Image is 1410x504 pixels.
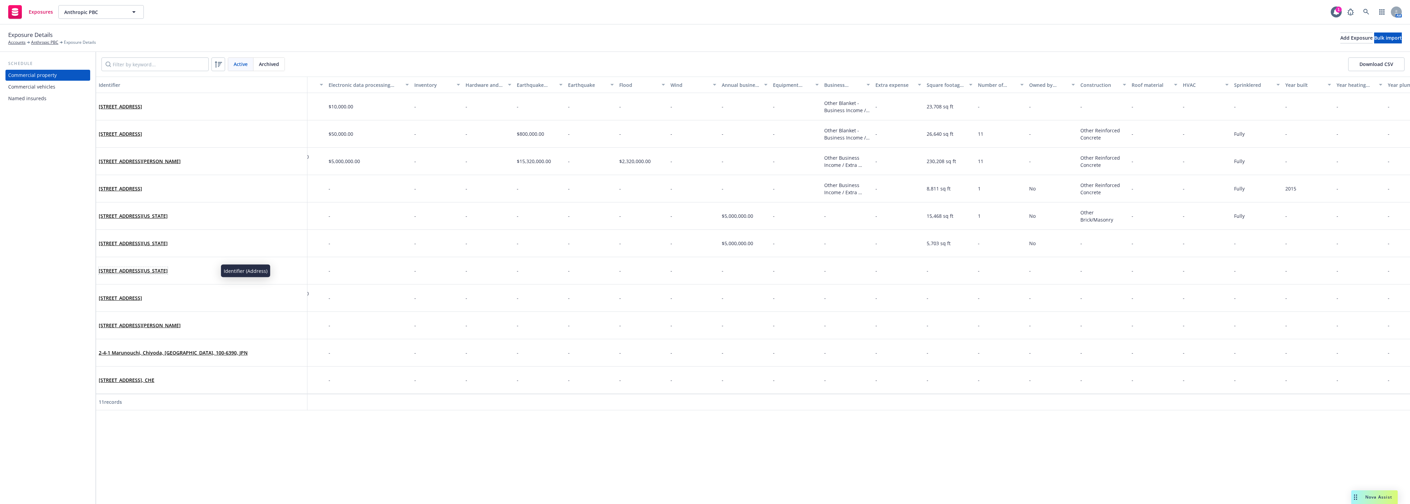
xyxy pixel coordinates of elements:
a: Anthropic PBC [31,39,58,45]
span: - [1337,240,1338,247]
span: - [1132,131,1133,137]
span: - [1234,103,1236,110]
span: - [568,185,570,192]
div: Annual business or rental income [722,81,760,89]
button: Add Exposure [1340,32,1373,43]
span: - [517,185,519,192]
span: Other Business Income / Extra Expense $5,000,000 [824,182,869,203]
div: Inventory [414,81,453,89]
button: Business income [821,77,873,93]
a: Accounts [8,39,26,45]
span: - [1285,103,1287,110]
span: [STREET_ADDRESS] [99,185,142,192]
span: - [619,240,621,247]
span: - [1337,103,1338,110]
span: - [619,103,621,110]
span: - [978,322,980,329]
span: - [773,185,775,192]
input: Filter by keyword... [101,57,209,71]
span: Other Reinforced Concrete [1080,182,1121,196]
span: - [414,322,416,329]
div: Extra expense [875,81,914,89]
span: - [1285,349,1287,356]
span: 1 [978,185,981,192]
span: - [671,158,672,164]
span: - [1183,240,1185,247]
span: - [671,295,672,301]
span: - [824,213,826,219]
span: - [722,295,723,301]
span: - [978,267,980,274]
span: - [1029,349,1031,356]
span: - [927,295,928,301]
span: 1 [978,213,981,219]
button: Owned by insured? [1026,77,1078,93]
span: - [517,267,519,274]
a: [STREET_ADDRESS] [99,103,142,110]
button: Inventory [412,77,463,93]
span: - [1337,349,1338,356]
a: [STREET_ADDRESS][US_STATE] [99,213,168,219]
span: - [619,349,621,356]
span: - [1080,240,1082,247]
span: - [1183,295,1185,301]
span: - [875,267,877,274]
a: [STREET_ADDRESS], CHE [99,377,154,383]
span: 2-4-1 Marunouchi, Chiyoda, [GEOGRAPHIC_DATA], 100-6390, JPN [99,349,248,356]
span: - [722,158,723,164]
span: - [978,295,980,301]
div: Year built [1285,81,1324,89]
span: - [1388,158,1390,164]
span: - [875,131,877,137]
span: - [619,267,621,274]
span: Fully [1234,131,1245,137]
span: - [875,295,877,301]
span: [STREET_ADDRESS][US_STATE] [99,267,168,274]
span: - [1132,322,1133,329]
span: - [466,213,467,219]
span: - [414,103,416,110]
span: - [329,240,330,247]
span: - [1183,322,1185,329]
span: [STREET_ADDRESS][US_STATE] [99,212,168,220]
span: 5,703 sq ft [927,240,951,247]
span: - [1029,267,1031,274]
button: Annual business or rental income [719,77,770,93]
span: - [1029,131,1031,137]
span: Other Reinforced Concrete [1080,155,1121,168]
button: Year built [1283,77,1334,93]
span: - [773,240,775,247]
span: - [1183,185,1185,192]
span: - [568,213,570,219]
span: - [329,185,330,192]
span: - [1132,295,1133,301]
span: [STREET_ADDRESS][PERSON_NAME] [99,322,181,329]
span: $50,000.00 [329,131,353,137]
span: - [671,322,672,329]
button: Roof material [1129,77,1180,93]
span: - [875,213,877,219]
div: Named insureds [8,93,46,104]
a: [STREET_ADDRESS][US_STATE] [99,240,168,247]
span: - [722,267,723,274]
span: - [414,295,416,301]
button: Sprinklered [1231,77,1283,93]
span: - [1132,158,1133,164]
div: Year heating updated [1337,81,1375,89]
span: - [671,103,672,110]
span: - [1388,322,1390,329]
div: Add Exposure [1340,33,1373,43]
span: Fully [1234,213,1245,219]
span: - [875,103,877,110]
span: $800,000.00 [517,131,544,137]
span: - [619,213,621,219]
span: - [1388,131,1390,137]
span: Anthropic PBC [64,9,123,16]
div: Commercial property [8,70,57,81]
div: Flood [619,81,658,89]
span: - [329,322,330,329]
button: Download CSV [1348,57,1405,71]
span: 15,468 sq ft [927,213,953,219]
span: - [824,322,826,329]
